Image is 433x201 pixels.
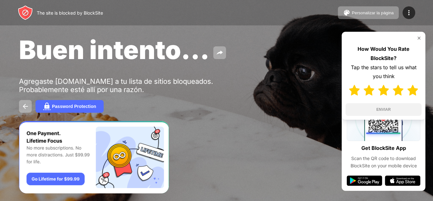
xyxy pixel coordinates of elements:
[385,176,420,186] img: app-store.svg
[405,9,413,17] img: menu-icon.svg
[346,103,422,116] button: ENVIAR
[18,5,33,20] img: header-logo.svg
[216,49,223,57] img: share.svg
[43,103,51,110] img: password.svg
[37,10,103,16] div: The site is blocked by BlockSite
[346,44,422,63] div: How Would You Rate BlockSite?
[19,121,169,194] iframe: Banner
[36,100,104,113] button: Password Protection
[361,144,406,153] div: Get BlockSite App
[343,9,351,17] img: pallet.svg
[349,85,360,96] img: star-full.svg
[347,155,420,169] div: Scan the QR code to download BlockSite on your mobile device
[338,6,399,19] button: Personalizar la página
[19,34,210,65] span: Buen intento...
[352,10,394,15] div: Personalizar la página
[347,176,382,186] img: google-play.svg
[407,85,418,96] img: star-full.svg
[378,85,389,96] img: star-full.svg
[417,36,422,41] img: rate-us-close.svg
[22,103,29,110] img: back.svg
[364,85,374,96] img: star-full.svg
[19,77,215,94] div: Agregaste [DOMAIN_NAME] a tu lista de sitios bloqueados. Probablemente esté allí por una razón.
[393,85,404,96] img: star-full.svg
[346,63,422,81] div: Tap the stars to tell us what you think
[52,104,96,109] div: Password Protection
